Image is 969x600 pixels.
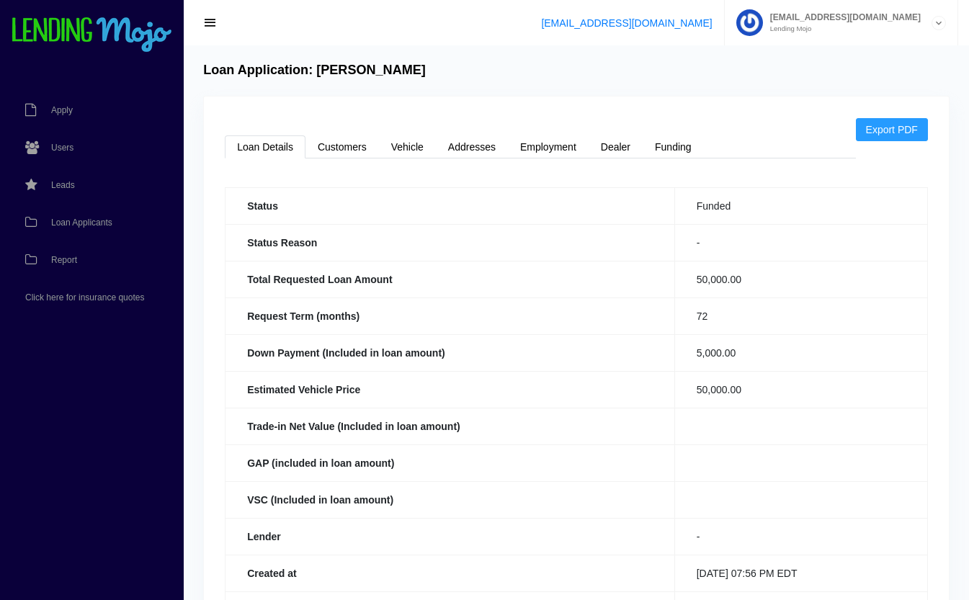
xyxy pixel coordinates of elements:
img: logo-small.png [11,17,173,53]
td: 50,000.00 [674,261,927,297]
td: - [674,518,927,555]
span: Users [51,143,73,152]
small: Lending Mojo [763,25,921,32]
th: Total Requested Loan Amount [225,261,675,297]
th: VSC (Included in loan amount) [225,481,675,518]
th: Lender [225,518,675,555]
a: Export PDF [856,118,928,141]
th: Trade-in Net Value (Included in loan amount) [225,408,675,444]
th: Status [225,187,675,224]
span: Leads [51,181,75,189]
span: Report [51,256,77,264]
a: Dealer [589,135,643,158]
th: GAP (included in loan amount) [225,444,675,481]
td: 50,000.00 [674,371,927,408]
a: Employment [508,135,589,158]
img: Profile image [736,9,763,36]
td: Funded [674,187,927,224]
a: Customers [305,135,379,158]
td: 72 [674,297,927,334]
td: [DATE] 07:56 PM EDT [674,555,927,591]
th: Created at [225,555,675,591]
span: Click here for insurance quotes [25,293,144,302]
span: Loan Applicants [51,218,112,227]
span: [EMAIL_ADDRESS][DOMAIN_NAME] [763,13,921,22]
a: Addresses [436,135,508,158]
a: Vehicle [379,135,436,158]
th: Request Term (months) [225,297,675,334]
a: Loan Details [225,135,305,158]
a: Funding [643,135,704,158]
th: Down Payment (Included in loan amount) [225,334,675,371]
td: - [674,224,927,261]
th: Status Reason [225,224,675,261]
span: Apply [51,106,73,115]
th: Estimated Vehicle Price [225,371,675,408]
td: 5,000.00 [674,334,927,371]
h4: Loan Application: [PERSON_NAME] [203,63,426,79]
a: [EMAIL_ADDRESS][DOMAIN_NAME] [541,17,712,29]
